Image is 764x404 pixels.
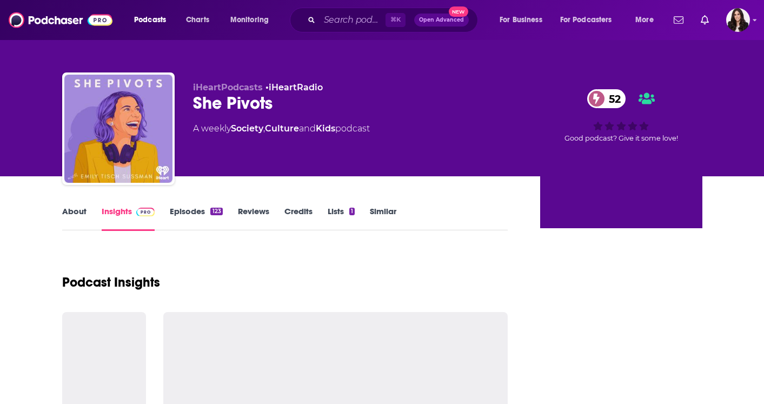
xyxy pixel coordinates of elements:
a: Show notifications dropdown [696,11,713,29]
span: Charts [186,12,209,28]
div: 123 [210,208,222,215]
div: Search podcasts, credits, & more... [300,8,488,32]
span: For Business [500,12,542,28]
a: About [62,206,87,231]
button: open menu [127,11,180,29]
a: Similar [370,206,396,231]
a: Kids [316,123,335,134]
button: open menu [492,11,556,29]
img: User Profile [726,8,750,32]
a: InsightsPodchaser Pro [102,206,155,231]
input: Search podcasts, credits, & more... [320,11,386,29]
div: 52Good podcast? Give it some love! [540,82,702,149]
span: ⌘ K [386,13,406,27]
img: Podchaser - Follow, Share and Rate Podcasts [9,10,112,30]
span: Monitoring [230,12,269,28]
a: Lists1 [328,206,355,231]
button: Open AdvancedNew [414,14,469,27]
a: iHeartRadio [269,82,323,92]
a: Charts [179,11,216,29]
img: She Pivots [64,75,172,183]
a: Episodes123 [170,206,222,231]
span: Good podcast? Give it some love! [564,134,678,142]
button: open menu [553,11,628,29]
button: Show profile menu [726,8,750,32]
span: More [635,12,654,28]
span: 52 [598,89,626,108]
a: Credits [284,206,313,231]
div: 1 [349,208,355,215]
span: Logged in as RebeccaShapiro [726,8,750,32]
span: iHeartPodcasts [193,82,263,92]
a: Culture [265,123,299,134]
span: Podcasts [134,12,166,28]
a: 52 [587,89,626,108]
span: Open Advanced [419,17,464,23]
button: open menu [223,11,283,29]
img: Podchaser Pro [136,208,155,216]
span: New [449,6,468,17]
h1: Podcast Insights [62,274,160,290]
span: , [263,123,265,134]
a: Society [231,123,263,134]
span: • [265,82,323,92]
a: Reviews [238,206,269,231]
span: and [299,123,316,134]
button: open menu [628,11,667,29]
span: For Podcasters [560,12,612,28]
div: A weekly podcast [193,122,370,135]
a: Show notifications dropdown [669,11,688,29]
